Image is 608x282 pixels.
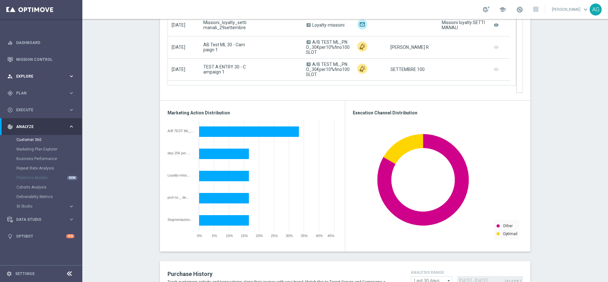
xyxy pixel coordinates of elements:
[306,62,350,77] span: A/B TEST ML_PNO_30€per10%fino100SLOT
[16,51,74,68] a: Mission Control
[306,40,350,55] span: A/B TEST ML_PNO_30€per10%fino100SLOT
[203,42,247,52] span: AB Test ML 30 - Campaign 1
[7,107,75,112] button: play_circle_outline Execute keyboard_arrow_right
[7,234,13,239] i: lightbulb
[7,124,75,129] button: track_changes Analyze keyboard_arrow_right
[7,74,68,79] div: Explore
[7,228,74,245] div: Optibot
[316,234,323,238] span: 40%
[68,90,74,96] i: keyboard_arrow_right
[212,234,217,238] span: 5%
[203,20,247,30] span: Missioni_loyalty_settimanali_29settembre
[307,23,311,27] span: A
[172,22,185,28] span: [DATE]
[493,21,499,29] i: remove_red_eye
[168,129,194,133] div: A/B TEST ML_PNO_30€per10%fino100SLOT
[172,67,185,72] span: [DATE]
[17,204,62,208] span: BI Studio
[16,135,82,144] div: Customer 360
[7,217,75,222] button: Data Studio keyboard_arrow_right
[16,194,66,199] a: Deliverability Metrics
[499,6,506,13] span: school
[7,90,13,96] i: gps_fixed
[7,74,13,79] i: person_search
[203,64,247,74] span: TEST A ENTRY 30 - Campaign 1
[271,234,278,238] span: 25%
[357,64,367,74] img: Other
[168,110,337,116] h3: Marketing Action Distribution
[503,232,517,236] text: Optimail
[16,34,74,51] a: Dashboard
[168,173,194,177] div: Loyalty-missioni
[7,51,74,68] div: Mission Control
[16,202,82,211] div: BI Studio
[68,107,74,113] i: keyboard_arrow_right
[7,90,68,96] div: Plan
[66,234,74,238] div: +10
[68,216,74,222] i: keyboard_arrow_right
[16,125,68,129] span: Analyze
[7,234,75,239] button: lightbulb Optibot +10
[7,91,75,96] button: gps_fixed Plan keyboard_arrow_right
[503,224,513,228] text: Other
[301,234,308,238] span: 35%
[68,203,74,209] i: keyboard_arrow_right
[357,42,367,52] div: Other
[16,108,68,112] span: Execute
[16,204,75,209] button: BI Studio keyboard_arrow_right
[7,40,13,46] i: equalizer
[582,6,589,13] span: keyboard_arrow_down
[16,218,68,221] span: Data Studio
[16,183,82,192] div: Cohorts Analysis
[307,40,311,44] span: A
[16,154,82,163] div: Business Performance
[7,124,68,130] div: Analyze
[168,218,194,221] div: Segmentazione-premio mensile
[16,147,66,152] a: Marketing Plan Explorer
[390,67,425,72] span: SETTEMBRE 100
[357,19,367,29] img: Optimail
[168,195,194,199] div: prof no _ dep up to 50€
[16,91,68,95] span: Plan
[16,228,66,245] a: Optibot
[6,271,12,277] i: settings
[68,124,74,130] i: keyboard_arrow_right
[442,20,485,30] div: Missioni loyalty SETTIMANALI
[590,3,602,16] div: AG
[7,107,13,113] i: play_circle_outline
[7,57,75,62] button: Mission Control
[7,74,75,79] button: person_search Explore keyboard_arrow_right
[168,151,194,155] div: dep 25€ per 20% fino a 160€ B
[7,40,75,45] button: equalizer Dashboard
[353,110,523,116] h3: Execution Channel Distribution
[172,45,185,50] span: [DATE]
[7,107,68,113] div: Execute
[16,137,66,142] a: Customer 360
[241,234,248,238] span: 15%
[68,73,74,79] i: keyboard_arrow_right
[16,192,82,202] div: Deliverability Metrics
[7,217,68,222] div: Data Studio
[16,156,66,161] a: Business Performance
[197,234,202,238] span: 0%
[7,124,13,130] i: track_changes
[16,74,68,78] span: Explore
[17,204,68,208] div: BI Studio
[16,185,66,190] a: Cohorts Analysis
[411,270,523,275] h4: analysis range
[551,5,590,14] a: [PERSON_NAME]keyboard_arrow_down
[7,34,74,51] div: Dashboard
[16,144,82,154] div: Marketing Plan Explorer
[16,173,82,183] div: Predictive Models
[16,163,82,173] div: Repeat Rate Analysis
[16,166,66,171] a: Repeat Rate Analysis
